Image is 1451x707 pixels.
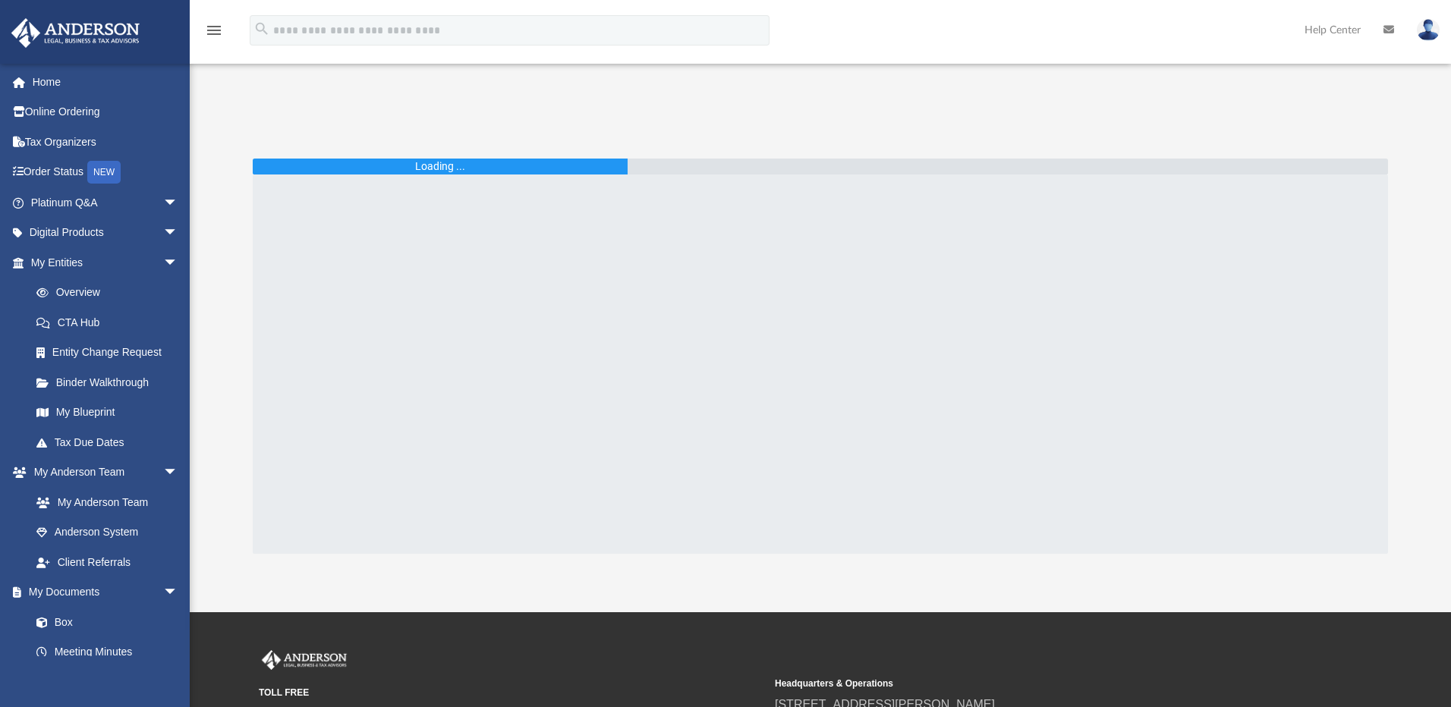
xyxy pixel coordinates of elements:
span: arrow_drop_down [163,457,194,489]
a: Entity Change Request [21,338,201,368]
a: Binder Walkthrough [21,367,201,397]
span: arrow_drop_down [163,577,194,608]
div: Loading ... [415,159,465,174]
div: NEW [87,161,121,184]
a: My Blueprint [21,397,194,428]
small: TOLL FREE [259,686,764,699]
a: Tax Organizers [11,127,201,157]
a: My Anderson Team [21,487,186,517]
a: Meeting Minutes [21,637,194,668]
a: Digital Productsarrow_drop_down [11,218,201,248]
a: Client Referrals [21,547,194,577]
a: Tax Due Dates [21,427,201,457]
a: Overview [21,278,201,308]
a: Platinum Q&Aarrow_drop_down [11,187,201,218]
a: Online Ordering [11,97,201,127]
a: My Anderson Teamarrow_drop_down [11,457,194,488]
i: search [253,20,270,37]
span: arrow_drop_down [163,247,194,278]
a: Order StatusNEW [11,157,201,188]
a: Box [21,607,186,637]
a: Anderson System [21,517,194,548]
span: arrow_drop_down [163,187,194,218]
a: My Documentsarrow_drop_down [11,577,194,608]
span: arrow_drop_down [163,218,194,249]
img: Anderson Advisors Platinum Portal [7,18,144,48]
small: Headquarters & Operations [775,677,1280,690]
i: menu [205,21,223,39]
a: Home [11,67,201,97]
img: User Pic [1417,19,1440,41]
a: menu [205,29,223,39]
a: CTA Hub [21,307,201,338]
a: My Entitiesarrow_drop_down [11,247,201,278]
img: Anderson Advisors Platinum Portal [259,650,350,670]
